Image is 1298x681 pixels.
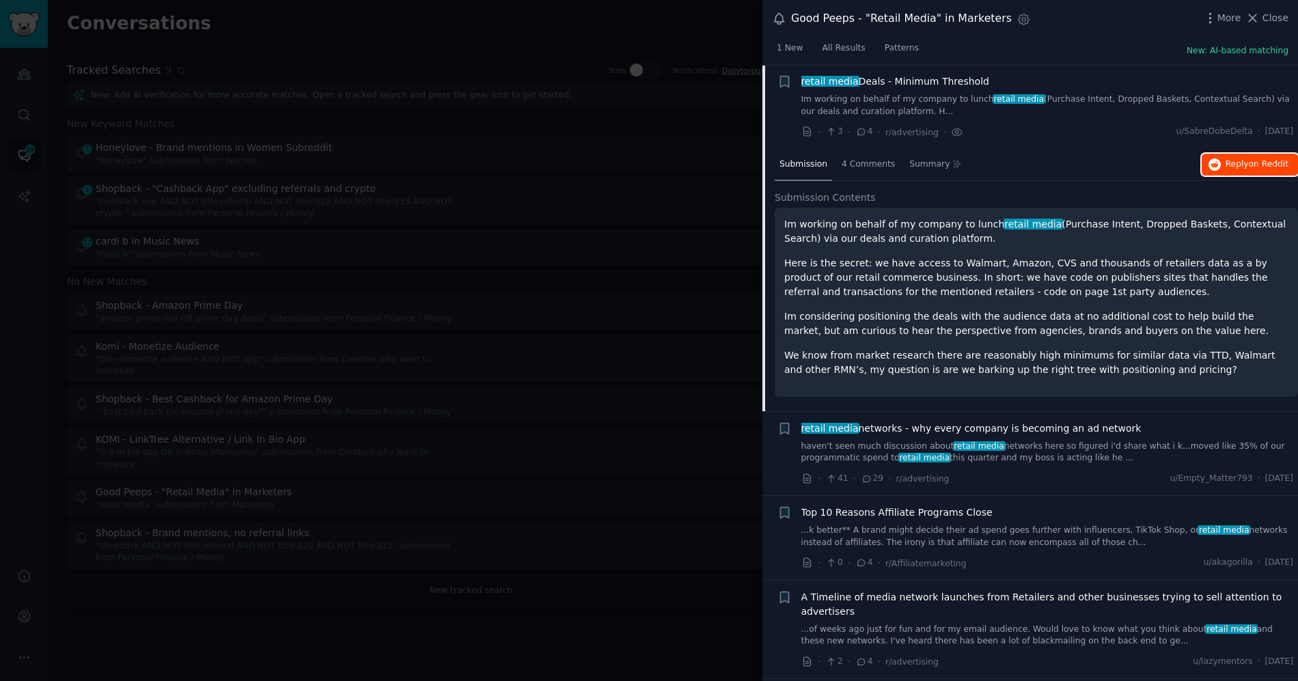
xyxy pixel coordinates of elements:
[896,474,950,484] span: r/advertising
[1205,624,1258,634] span: retail media
[1265,126,1293,138] span: [DATE]
[825,126,842,138] span: 3
[818,471,820,486] span: ·
[801,421,1142,436] span: networks - why every company is becoming an ad network
[885,128,939,137] span: r/advertising
[818,125,820,139] span: ·
[775,191,876,205] span: Submission Contents
[848,654,851,669] span: ·
[888,471,891,486] span: ·
[1202,154,1298,176] button: Replyon Reddit
[861,473,883,485] span: 29
[1004,219,1063,230] span: retail media
[784,348,1288,377] p: We know from market research there are reasonably high minimums for similar data via TTD, Walmart...
[801,505,993,520] a: Top 10 Reasons Affiliate Programs Close
[801,421,1142,436] a: retail medianetworks - why every company is becoming an ad network
[801,94,1294,117] a: Im working on behalf of my company to lunchretail media(Purchase Intent, Dropped Baskets, Context...
[878,556,881,570] span: ·
[1193,656,1252,668] span: u/lazymentors
[818,654,820,669] span: ·
[1187,45,1288,57] button: New: AI-based matching
[822,42,865,55] span: All Results
[880,38,924,66] a: Patterns
[885,657,939,667] span: r/advertising
[784,309,1288,338] p: Im considering positioning the deals with the audience data at no additional cost to help build t...
[801,590,1294,619] a: A Timeline of media network launches from Retailers and other businesses trying to sell attention...
[1198,525,1250,535] span: retail media
[898,453,951,462] span: retail media
[848,556,851,570] span: ·
[791,10,1012,27] div: Good Peeps - "Retail Media" in Marketers
[800,423,859,434] span: retail media
[1203,11,1241,25] button: More
[885,42,919,55] span: Patterns
[801,441,1294,464] a: haven't seen much discussion aboutretail medianetworks here so figured i'd share what i k...moved...
[1265,473,1293,485] span: [DATE]
[801,74,989,89] a: retail mediaDeals - Minimum Threshold
[801,525,1294,548] a: ...k better** A brand might decide their ad spend goes further with influencers, TikTok Shop, orr...
[801,74,989,89] span: Deals - Minimum Threshold
[777,42,803,55] span: 1 New
[800,76,859,87] span: retail media
[1249,159,1288,169] span: on Reddit
[1265,656,1293,668] span: [DATE]
[953,441,1006,451] span: retail media
[848,125,851,139] span: ·
[779,158,827,171] span: Submission
[1258,126,1260,138] span: ·
[853,471,856,486] span: ·
[1176,126,1252,138] span: u/SabreDobeDelta
[1265,557,1293,569] span: [DATE]
[784,256,1288,299] p: Here is the secret: we have access to Walmart, Amazon, CVS and thousands of retailers data as a b...
[855,656,872,668] span: 4
[885,559,966,568] span: r/Affiliatemarketing
[1170,473,1253,485] span: u/Empty_Matter793
[842,158,895,171] span: 4 Comments
[878,125,881,139] span: ·
[1258,557,1260,569] span: ·
[1258,473,1260,485] span: ·
[943,125,946,139] span: ·
[855,557,872,569] span: 4
[801,624,1294,648] a: ...of weeks ago just for fun and for my email audience. Would love to know what you think aboutre...
[909,158,950,171] span: Summary
[772,38,807,66] a: 1 New
[825,557,842,569] span: 0
[825,656,842,668] span: 2
[818,556,820,570] span: ·
[1226,158,1288,171] span: Reply
[1217,11,1241,25] span: More
[1262,11,1288,25] span: Close
[825,473,848,485] span: 41
[784,217,1288,246] p: Im working on behalf of my company to lunch (Purchase Intent, Dropped Baskets, Contextual Search)...
[855,126,872,138] span: 4
[817,38,870,66] a: All Results
[1204,557,1253,569] span: u/akagorilla
[993,94,1045,104] span: retail media
[1258,656,1260,668] span: ·
[878,654,881,669] span: ·
[1245,11,1288,25] button: Close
